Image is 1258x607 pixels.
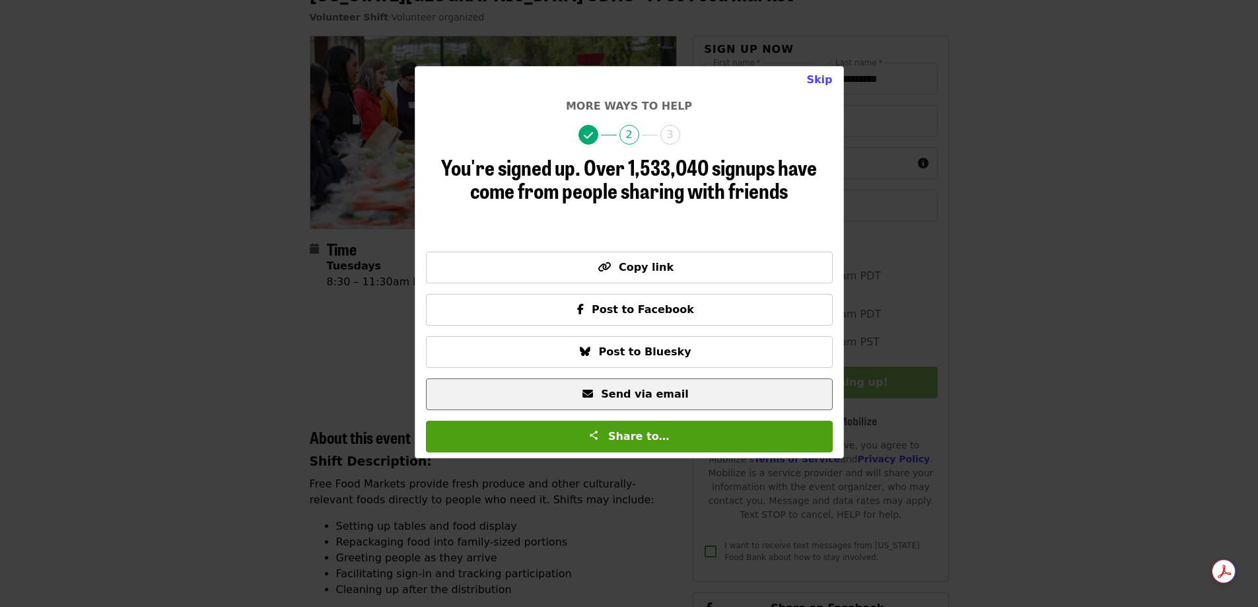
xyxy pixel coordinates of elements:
[580,345,590,358] i: bluesky icon
[619,125,639,145] span: 2
[441,151,580,182] span: You're signed up.
[608,430,670,443] span: Share to…
[582,388,593,400] i: envelope icon
[598,261,611,273] i: link icon
[426,294,833,326] button: Post to Facebook
[577,303,584,316] i: facebook-f icon
[426,252,833,283] button: Copy link
[588,430,599,441] img: Share
[619,261,674,273] span: Copy link
[426,378,833,410] button: Send via email
[470,151,817,205] span: Over 1,533,040 signups have come from people sharing with friends
[584,129,593,142] i: check icon
[426,421,833,452] button: Share to…
[598,345,691,358] span: Post to Bluesky
[601,388,688,400] span: Send via email
[592,303,694,316] span: Post to Facebook
[566,100,692,112] span: More ways to help
[660,125,680,145] span: 3
[796,67,843,93] button: Close
[426,336,833,368] button: Post to Bluesky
